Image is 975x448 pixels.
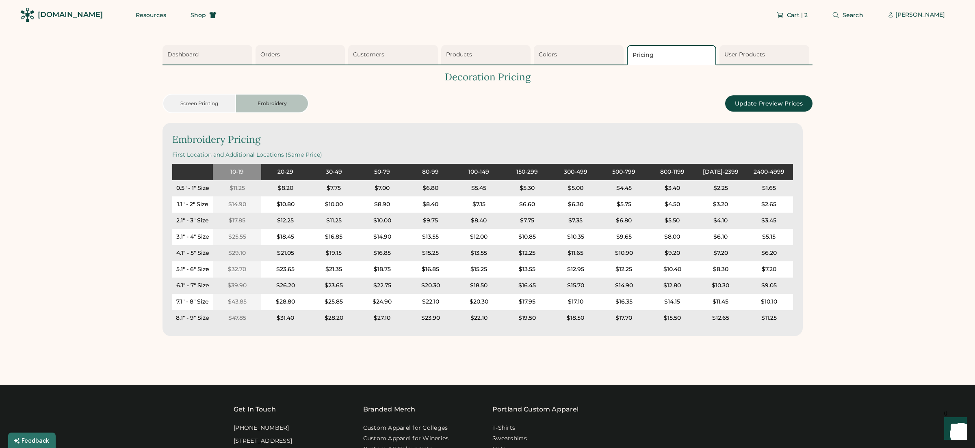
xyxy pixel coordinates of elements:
[600,168,648,176] div: 500-799
[177,200,208,209] div: 1.1" - 2" Size
[665,217,680,225] div: $5.50
[20,8,35,22] img: Rendered Logo - Screens
[228,298,247,306] div: $43.85
[615,282,633,290] div: $14.90
[176,249,209,257] div: 4.1" - 5" Size
[374,265,391,274] div: $18.75
[713,298,728,306] div: $11.45
[172,133,793,146] div: Embroidery Pricing
[277,200,295,209] div: $10.80
[762,184,776,192] div: $1.65
[471,217,487,225] div: $8.40
[713,249,728,257] div: $7.20
[422,249,439,257] div: $15.25
[277,314,294,322] div: $31.40
[260,51,343,59] div: Orders
[277,217,294,225] div: $12.25
[664,233,680,241] div: $8.00
[696,168,745,176] div: [DATE]-2399
[310,168,358,176] div: 30-49
[162,94,236,113] button: Screen Printing
[762,265,776,274] div: $7.20
[276,265,295,274] div: $23.65
[227,282,247,290] div: $39.90
[181,7,226,23] button: Shop
[936,411,971,446] iframe: Front Chat
[470,298,488,306] div: $20.30
[492,435,527,443] a: Sweatshirts
[665,249,680,257] div: $9.20
[616,233,632,241] div: $9.65
[236,94,309,113] button: Embroidery
[761,282,777,290] div: $9.05
[172,151,793,159] div: First Location and Additional Locations (Same Price)
[665,200,680,209] div: $4.50
[551,168,600,176] div: 300-499
[234,437,292,445] div: [STREET_ADDRESS]
[375,184,390,192] div: $7.00
[373,217,391,225] div: $10.00
[373,249,391,257] div: $16.85
[724,51,807,59] div: User Products
[358,168,406,176] div: 50-79
[616,217,632,225] div: $6.80
[422,298,439,306] div: $22.10
[895,11,945,19] div: [PERSON_NAME]
[725,95,812,112] button: Update Preview Prices
[353,51,435,59] div: Customers
[278,184,293,192] div: $8.20
[761,217,776,225] div: $3.45
[472,200,485,209] div: $7.15
[422,184,438,192] div: $6.80
[745,168,793,176] div: 2400-4999
[325,282,343,290] div: $23.65
[520,217,534,225] div: $7.75
[761,298,777,306] div: $10.10
[325,233,342,241] div: $16.85
[470,265,487,274] div: $15.25
[568,184,583,192] div: $5.00
[567,233,584,241] div: $10.35
[325,314,343,322] div: $28.20
[277,233,294,241] div: $18.45
[363,405,416,414] div: Branded Merch
[228,233,246,241] div: $25.55
[713,265,728,274] div: $8.30
[492,405,578,414] a: Portland Custom Apparel
[229,217,245,225] div: $17.85
[615,249,633,257] div: $10.90
[633,51,713,59] div: Pricing
[325,200,343,209] div: $10.00
[228,200,246,209] div: $14.90
[162,70,812,84] div: Decoration Pricing
[325,265,342,274] div: $21.35
[615,314,632,322] div: $17.70
[423,217,438,225] div: $9.75
[767,7,817,23] button: Cart | 2
[363,435,449,443] a: Custom Apparel for Wineries
[568,217,583,225] div: $7.35
[373,233,391,241] div: $14.90
[519,298,535,306] div: $17.95
[234,405,276,414] div: Get In Touch
[520,184,535,192] div: $5.30
[663,282,681,290] div: $12.80
[191,12,206,18] span: Shop
[213,168,261,176] div: 10-19
[822,7,873,23] button: Search
[519,265,535,274] div: $13.55
[126,7,176,23] button: Resources
[176,314,209,322] div: 8.1" - 9" Size
[616,184,632,192] div: $4.45
[277,249,294,257] div: $21.05
[228,249,246,257] div: $29.10
[421,314,440,322] div: $23.90
[276,282,295,290] div: $26.20
[665,184,680,192] div: $3.40
[38,10,103,20] div: [DOMAIN_NAME]
[470,249,487,257] div: $13.55
[470,282,487,290] div: $18.50
[455,168,503,176] div: 100-149
[713,184,728,192] div: $2.25
[373,298,392,306] div: $24.90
